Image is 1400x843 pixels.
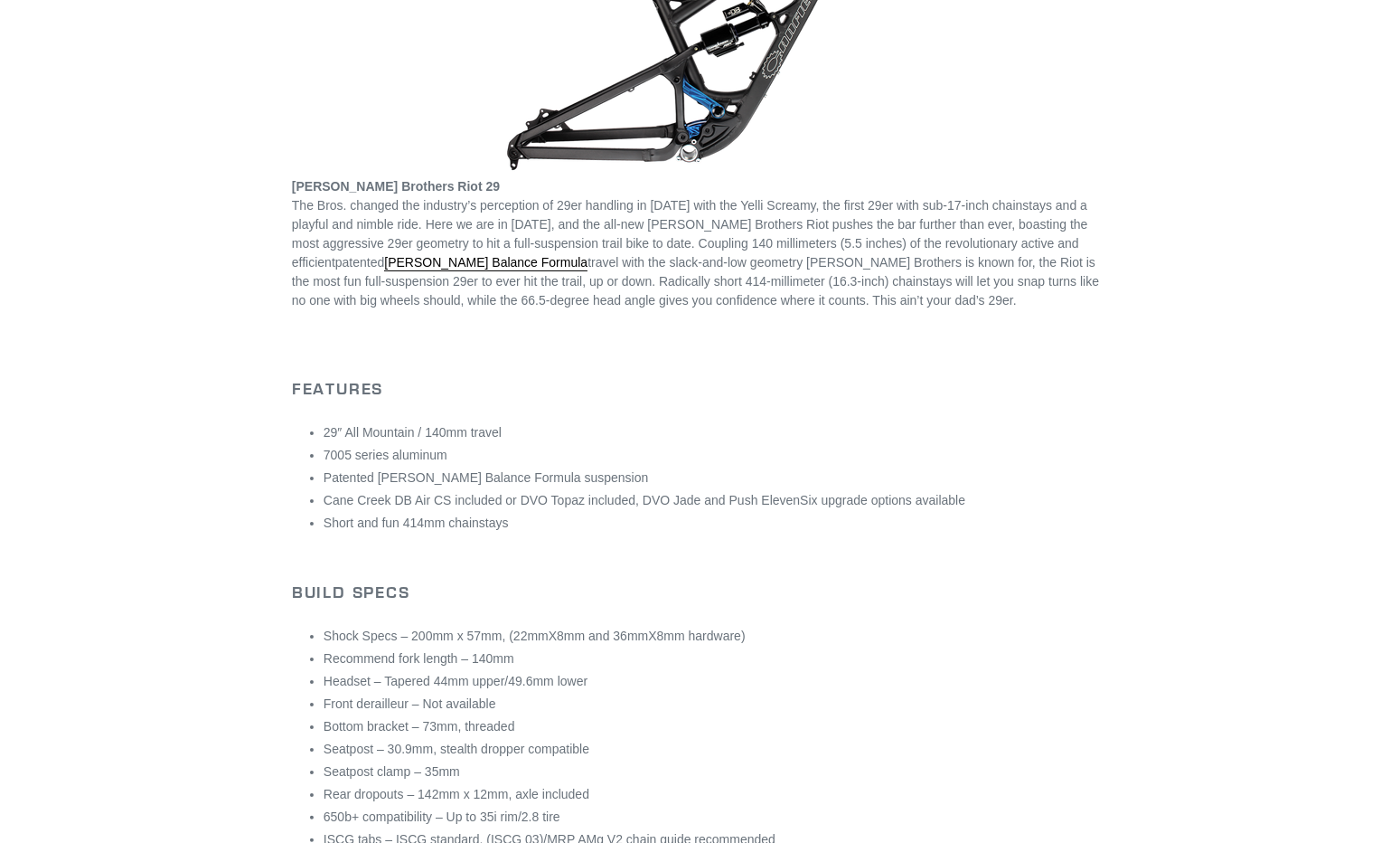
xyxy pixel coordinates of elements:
[292,583,1108,602] h2: BUILD SPECS
[292,179,500,194] b: [PERSON_NAME] Brothers Riot 29
[324,808,1108,827] li: 650b+ compatibility – Up to 35i rim/2.8 tire
[292,198,1088,270] span: The Bros. changed the industry’s perception of 29er handling in [DATE] with the Yelli Screamy, th...
[324,423,1108,442] li: 29″ All Mountain / 140mm travel
[324,469,1108,488] li: Patented [PERSON_NAME] Balance Formula suspension
[324,717,1108,736] li: Bottom bracket – 73mm, threaded
[324,446,1108,465] li: 7005 series aluminum
[324,785,1108,804] li: Rear dropouts – 142mm x 12mm, axle included
[335,255,587,271] span: patented
[324,695,1108,714] li: Front derailleur – Not available
[324,740,1108,759] li: Seatpost – 30.9mm, stealth dropper compatible
[324,649,1108,668] li: Recommend fork length – 140mm
[384,255,587,271] a: [PERSON_NAME] Balance Formula
[292,379,1108,399] h2: FEATURES
[324,672,1108,691] li: Headset – Tapered 44mm upper/49.6mm lower
[324,762,1108,781] li: Seatpost clamp – 35mm
[292,255,1099,308] span: travel with the slack-and-low geometry [PERSON_NAME] Brothers is known for, the Riot is the most ...
[324,491,1108,510] li: Cane Creek DB Air CS included or DVO Topaz included, DVO Jade and Push ElevenSix upgrade options ...
[324,627,1108,646] li: Shock Specs – 200mm x 57mm, (22mmX8mm and 36mmX8mm hardware)
[324,514,1108,533] li: Short and fun 414mm chainstays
